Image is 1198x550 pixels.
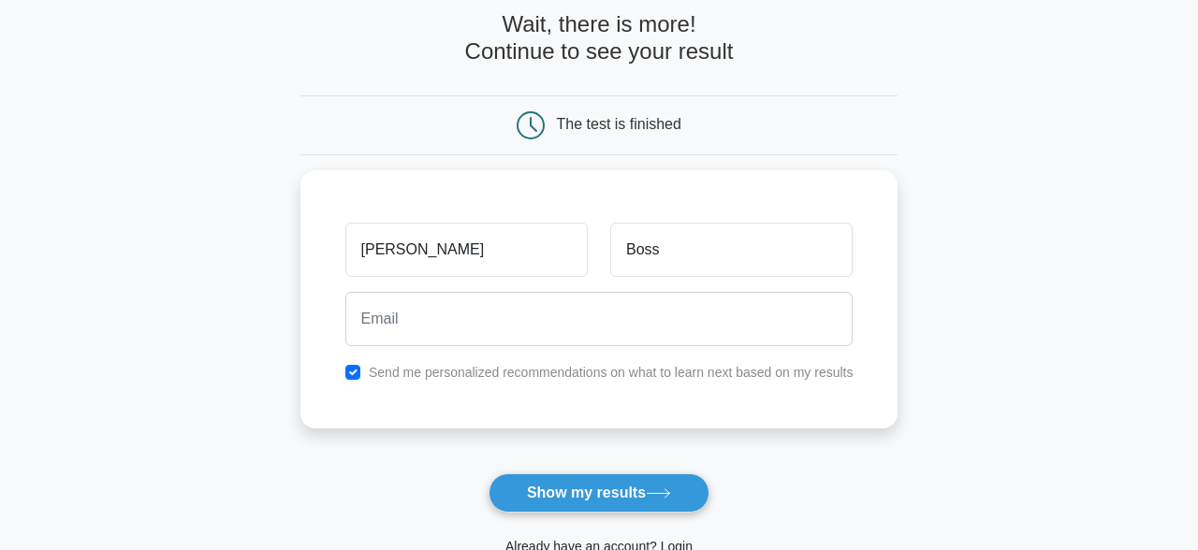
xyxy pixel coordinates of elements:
h4: Wait, there is more! Continue to see your result [300,11,898,65]
input: Last name [610,223,853,277]
input: First name [345,223,588,277]
button: Show my results [489,473,709,513]
label: Send me personalized recommendations on what to learn next based on my results [369,365,854,380]
input: Email [345,292,854,346]
div: The test is finished [557,116,681,132]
